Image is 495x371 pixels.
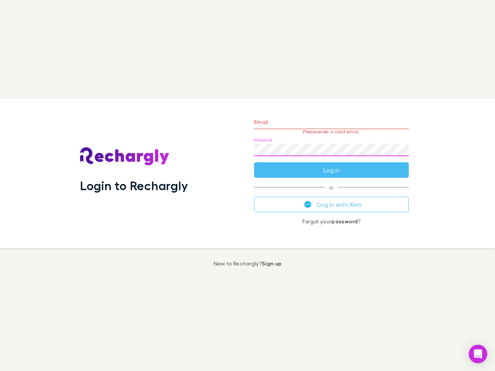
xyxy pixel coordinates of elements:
[254,137,272,143] label: Password
[254,197,409,212] button: Log in with Xero
[304,201,311,208] img: Xero's logo
[262,260,282,267] a: Sign up
[80,147,170,166] img: Rechargly's Logo
[80,178,188,193] h1: Login to Rechargly
[254,162,409,178] button: Log in
[331,218,358,225] a: password
[213,260,282,267] p: New to Rechargly?
[254,129,409,134] p: Please enter a valid email.
[254,187,409,187] span: or
[469,345,487,363] div: Open Intercom Messenger
[254,218,409,225] p: Forgot your ?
